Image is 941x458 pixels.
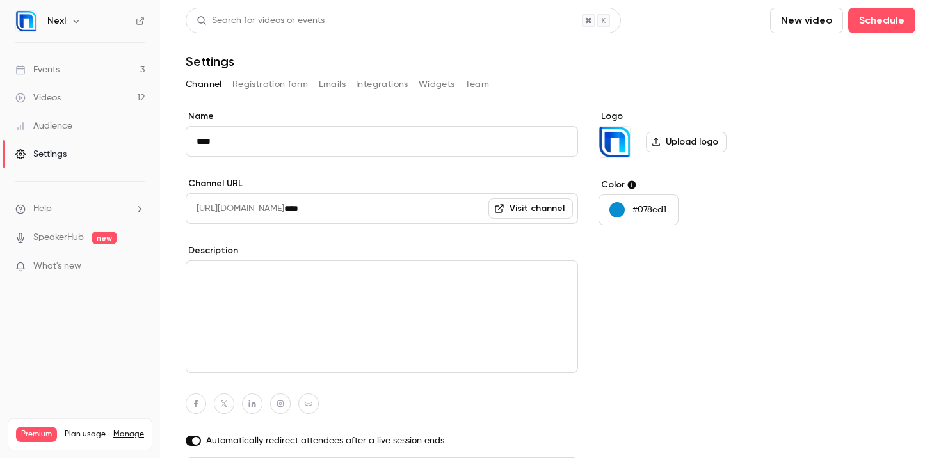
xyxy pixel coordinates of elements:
[15,148,67,161] div: Settings
[419,74,455,95] button: Widgets
[186,244,578,257] label: Description
[16,427,57,442] span: Premium
[15,202,145,216] li: help-dropdown-opener
[646,132,727,152] label: Upload logo
[848,8,915,33] button: Schedule
[465,74,490,95] button: Team
[65,429,106,439] span: Plan usage
[488,198,573,219] a: Visit channel
[632,203,666,216] p: #078ed1
[232,74,309,95] button: Registration form
[186,110,578,123] label: Name
[33,202,52,216] span: Help
[186,74,222,95] button: Channel
[599,178,795,191] label: Color
[92,232,117,244] span: new
[599,110,795,158] section: Logo
[47,15,66,28] h6: Nexl
[16,11,36,31] img: Nexl
[186,54,234,69] h1: Settings
[33,260,81,273] span: What's new
[319,74,346,95] button: Emails
[770,8,843,33] button: New video
[15,63,60,76] div: Events
[356,74,408,95] button: Integrations
[197,14,325,28] div: Search for videos or events
[599,127,630,157] img: Nexl
[599,194,679,225] button: #078ed1
[186,177,578,190] label: Channel URL
[186,434,578,447] label: Automatically redirect attendees after a live session ends
[599,110,795,123] label: Logo
[15,120,72,132] div: Audience
[113,429,144,439] a: Manage
[186,193,284,224] span: [URL][DOMAIN_NAME]
[33,231,84,244] a: SpeakerHub
[15,91,61,104] div: Videos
